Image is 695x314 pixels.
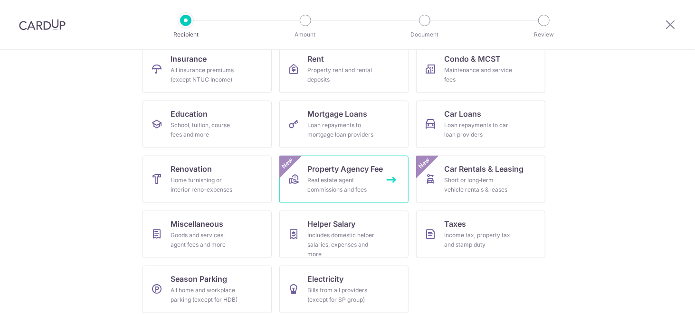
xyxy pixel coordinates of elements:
[279,101,409,148] a: Mortgage LoansLoan repayments to mortgage loan providers
[445,53,501,65] span: Condo & MCST
[171,218,224,230] span: Miscellaneous
[445,108,482,120] span: Car Loans
[416,156,432,171] span: New
[279,46,409,93] a: RentProperty rent and rental deposits
[308,120,376,139] div: Loan repayments to mortgage loan providers
[171,53,207,65] span: Insurance
[143,46,272,93] a: InsuranceAll insurance premiums (except NTUC Income)
[308,65,376,84] div: Property rent and rental deposits
[171,286,239,305] div: All home and workplace parking (except for HDB)
[143,211,272,258] a: MiscellaneousGoods and services, agent fees and more
[308,175,376,194] div: Real estate agent commissions and fees
[416,101,545,148] a: Car LoansLoan repayments to car loan providers
[445,120,513,139] div: Loan repayments to car loan providers
[445,218,467,230] span: Taxes
[445,231,513,249] div: Income tax, property tax and stamp duty
[445,65,513,84] div: Maintenance and service fees
[171,175,239,194] div: Home furnishing or interior reno-expenses
[308,218,356,230] span: Helper Salary
[390,30,460,39] p: Document
[445,175,513,194] div: Short or long‑term vehicle rentals & leases
[308,231,376,259] div: Includes domestic helper salaries, expenses and more
[171,65,239,84] div: All insurance premiums (except NTUC Income)
[279,156,409,203] a: Property Agency FeeReal estate agent commissions and feesNew
[308,286,376,305] div: Bills from all providers (except for SP group)
[308,108,368,120] span: Mortgage Loans
[143,266,272,313] a: Season ParkingAll home and workplace parking (except for HDB)
[171,108,208,120] span: Education
[308,163,383,175] span: Property Agency Fee
[509,30,579,39] p: Review
[279,156,295,171] span: New
[279,266,409,313] a: ElectricityBills from all providers (except for SP group)
[151,30,221,39] p: Recipient
[445,163,524,175] span: Car Rentals & Leasing
[416,46,545,93] a: Condo & MCSTMaintenance and service fees
[416,156,545,203] a: Car Rentals & LeasingShort or long‑term vehicle rentals & leasesNew
[171,273,228,285] span: Season Parking
[270,30,341,39] p: Amount
[308,273,344,285] span: Electricity
[171,231,239,249] div: Goods and services, agent fees and more
[171,163,212,175] span: Renovation
[416,211,545,258] a: TaxesIncome tax, property tax and stamp duty
[279,211,409,258] a: Helper SalaryIncludes domestic helper salaries, expenses and more
[308,53,324,65] span: Rent
[19,19,66,30] img: CardUp
[143,101,272,148] a: EducationSchool, tuition, course fees and more
[171,120,239,139] div: School, tuition, course fees and more
[143,156,272,203] a: RenovationHome furnishing or interior reno-expenses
